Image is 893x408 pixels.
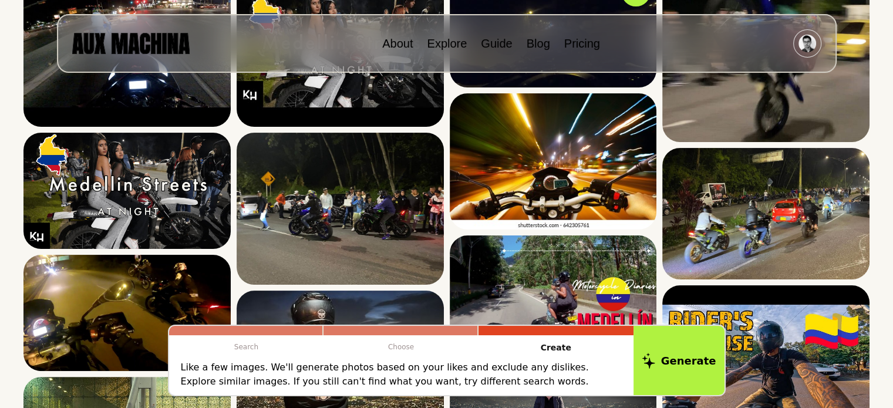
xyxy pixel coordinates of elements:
[382,37,413,50] a: About
[323,335,478,359] p: Choose
[427,37,467,50] a: Explore
[564,37,600,50] a: Pricing
[169,335,324,359] p: Search
[237,133,444,285] img: Search result
[633,326,724,395] button: Generate
[798,35,816,52] img: Avatar
[23,255,231,371] img: Search result
[478,335,633,360] p: Create
[181,360,622,389] p: Like a few images. We'll generate photos based on your likes and exclude any dislikes. Explore si...
[662,148,870,279] img: Search result
[450,93,657,229] img: Search result
[527,37,550,50] a: Blog
[450,235,657,352] img: Search result
[23,133,231,249] img: Search result
[481,37,512,50] a: Guide
[72,33,190,53] img: AUX MACHINA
